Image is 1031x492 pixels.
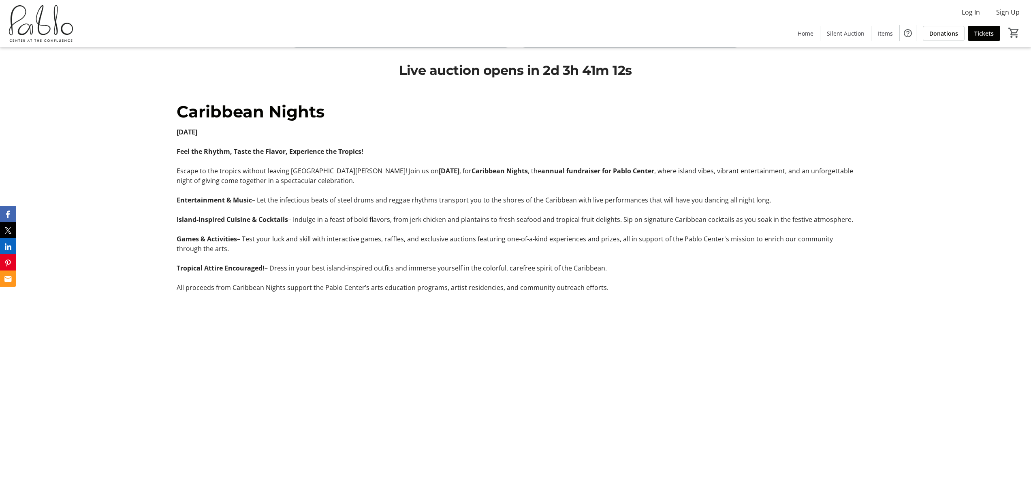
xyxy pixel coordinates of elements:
[820,26,871,41] a: Silent Auction
[871,26,899,41] a: Items
[177,100,854,124] p: Caribbean Nights
[962,7,980,17] span: Log In
[929,29,958,38] span: Donations
[878,29,893,38] span: Items
[472,166,528,175] strong: Caribbean Nights
[541,166,654,175] strong: annual fundraiser for Pablo Center
[399,61,632,80] div: Live auction opens in 2d 3h 41m 12s
[177,166,854,185] p: Escape to the tropics without leaving [GEOGRAPHIC_DATA][PERSON_NAME]! Join us on , for , the , wh...
[177,196,252,204] strong: Entertainment & Music
[177,283,854,292] p: All proceeds from Caribbean Nights support the Pablo Center’s arts education programs, artist res...
[177,128,197,136] strong: [DATE]
[900,25,916,41] button: Help
[177,147,363,156] strong: Feel the Rhythm, Taste the Flavor, Experience the Tropics!
[968,26,1000,41] a: Tickets
[798,29,813,38] span: Home
[439,166,459,175] strong: [DATE]
[990,6,1026,19] button: Sign Up
[923,26,965,41] a: Donations
[827,29,865,38] span: Silent Auction
[996,7,1020,17] span: Sign Up
[177,263,854,273] p: – Dress in your best island-inspired outfits and immerse yourself in the colorful, carefree spiri...
[177,234,854,253] p: – Test your luck and skill with interactive games, raffles, and exclusive auctions featuring one-...
[974,29,994,38] span: Tickets
[177,264,265,273] strong: Tropical Attire Encouraged!
[955,6,986,19] button: Log In
[791,26,820,41] a: Home
[1007,26,1021,40] button: Cart
[5,3,77,44] img: Pablo Center's Logo
[177,215,854,224] p: – Indulge in a feast of bold flavors, from jerk chicken and plantains to fresh seafood and tropic...
[177,215,288,224] strong: Island-Inspired Cuisine & Cocktails
[177,195,854,205] p: – Let the infectious beats of steel drums and reggae rhythms transport you to the shores of the C...
[177,234,237,243] strong: Games & Activities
